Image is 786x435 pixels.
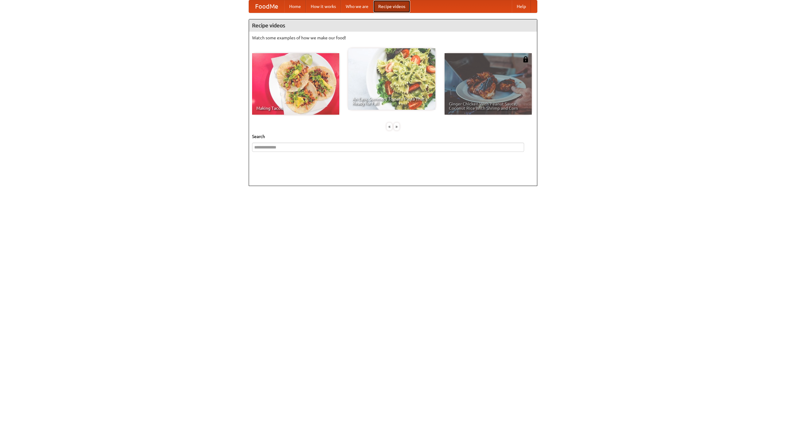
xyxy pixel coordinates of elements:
h4: Recipe videos [249,19,537,32]
a: FoodMe [249,0,284,13]
span: An Easy, Summery Tomato Pasta That's Ready for Fall [352,97,431,105]
p: Watch some examples of how we make our food! [252,35,534,41]
a: Who we are [341,0,373,13]
a: Help [512,0,531,13]
div: « [387,123,392,130]
span: Making Tacos [256,106,335,110]
a: Home [284,0,306,13]
img: 483408.png [523,56,529,62]
a: Making Tacos [252,53,339,115]
a: How it works [306,0,341,13]
a: Recipe videos [373,0,410,13]
a: An Easy, Summery Tomato Pasta That's Ready for Fall [348,48,435,110]
h5: Search [252,133,534,140]
div: » [394,123,399,130]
